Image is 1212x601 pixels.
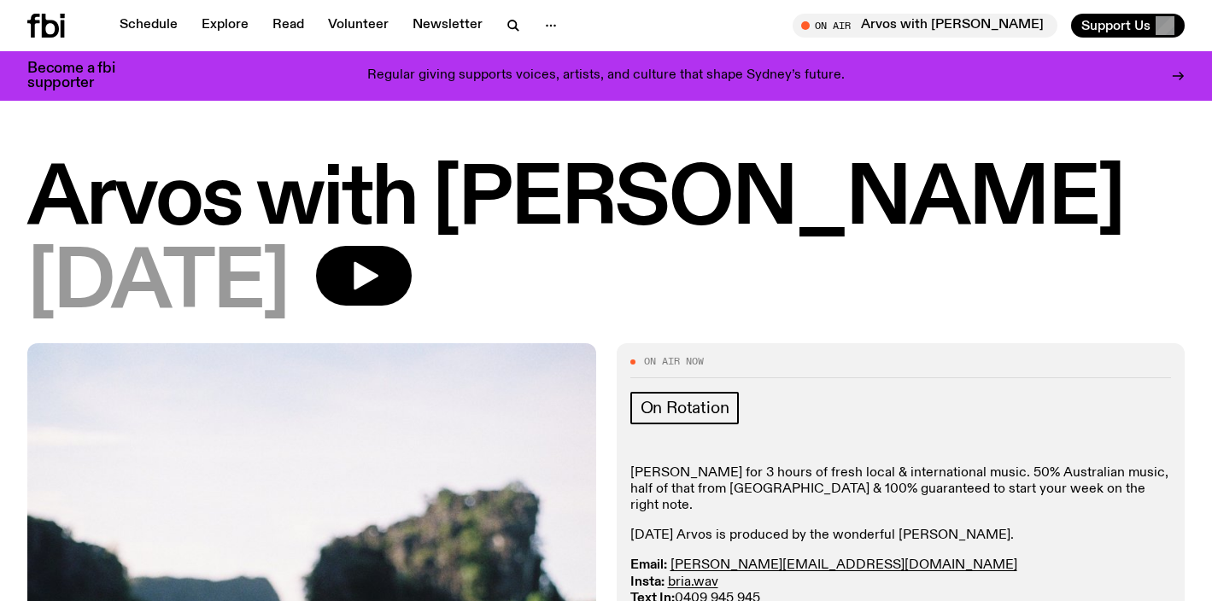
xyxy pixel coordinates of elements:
span: On Rotation [641,399,729,417]
a: Explore [191,14,259,38]
a: On Rotation [630,392,740,424]
a: Schedule [109,14,188,38]
h1: Arvos with [PERSON_NAME] [27,162,1185,239]
a: bria.wav [668,575,718,589]
p: Regular giving supports voices, artists, and culture that shape Sydney’s future. [367,68,845,84]
p: [PERSON_NAME] for 3 hours of fresh local & international music. ​50% Australian music, half of th... [630,465,1172,515]
a: Volunteer [318,14,399,38]
span: On Air Now [644,357,704,366]
strong: Insta: [630,575,665,589]
p: [DATE] Arvos is produced by the wonderful [PERSON_NAME]. [630,528,1172,544]
span: Support Us [1081,18,1151,33]
a: Newsletter [402,14,493,38]
a: [PERSON_NAME][EMAIL_ADDRESS][DOMAIN_NAME] [670,558,1017,572]
h3: Become a fbi supporter [27,61,137,90]
button: On AirArvos with [PERSON_NAME] [793,14,1057,38]
strong: Email: [630,558,667,572]
a: Read [262,14,314,38]
button: Support Us [1071,14,1185,38]
span: [DATE] [27,246,289,323]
